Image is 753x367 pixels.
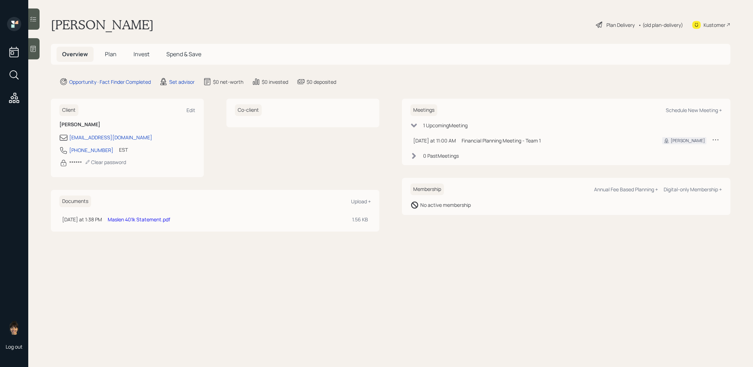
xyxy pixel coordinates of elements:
span: Plan [105,50,117,58]
div: Schedule New Meeting + [666,107,722,113]
h6: Meetings [410,104,437,116]
div: [DATE] at 1:38 PM [62,216,102,223]
h6: Membership [410,183,444,195]
div: [PERSON_NAME] [671,138,705,144]
div: Digital-only Membership + [664,186,722,193]
div: Financial Planning Meeting - Team 1 [462,137,651,144]
a: Maslen 401k Statement.pdf [108,216,170,223]
h6: [PERSON_NAME] [59,122,195,128]
div: $0 invested [262,78,288,86]
div: Kustomer [704,21,725,29]
div: Opportunity · Fact Finder Completed [69,78,151,86]
h1: [PERSON_NAME] [51,17,154,33]
div: Annual Fee Based Planning + [594,186,658,193]
div: 0 Past Meeting s [423,152,459,159]
div: [DATE] at 11:00 AM [413,137,456,144]
div: Log out [6,343,23,350]
div: 1 Upcoming Meeting [423,122,468,129]
div: 1.56 KB [352,216,368,223]
div: • (old plan-delivery) [638,21,683,29]
span: Overview [62,50,88,58]
div: EST [119,146,128,153]
img: treva-nostdahl-headshot.png [7,321,21,335]
div: Plan Delivery [606,21,635,29]
div: Upload + [351,198,371,205]
div: [EMAIL_ADDRESS][DOMAIN_NAME] [69,134,152,141]
div: Clear password [85,159,126,165]
div: Edit [186,107,195,113]
span: Invest [134,50,149,58]
div: $0 net-worth [213,78,243,86]
h6: Co-client [235,104,262,116]
div: $0 deposited [307,78,336,86]
div: Set advisor [169,78,195,86]
div: [PHONE_NUMBER] [69,146,113,154]
h6: Documents [59,196,91,207]
span: Spend & Save [166,50,201,58]
h6: Client [59,104,78,116]
div: No active membership [420,201,471,209]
